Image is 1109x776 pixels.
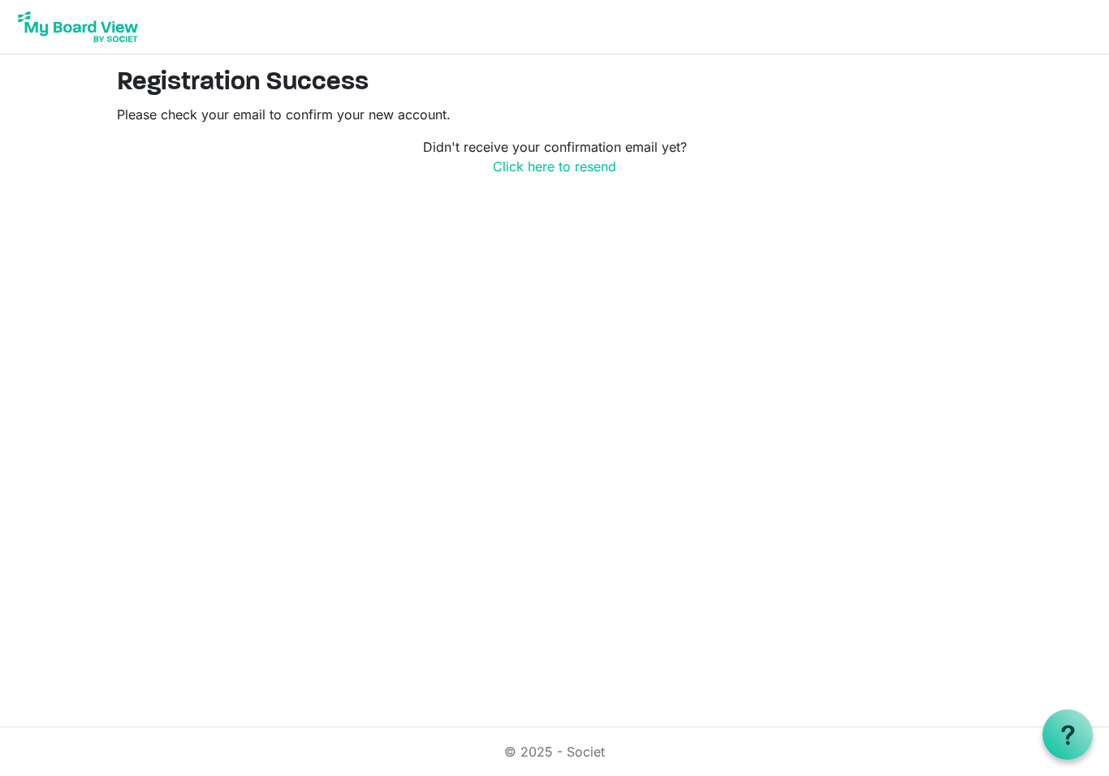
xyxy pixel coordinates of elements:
[117,105,992,124] p: Please check your email to confirm your new account.
[504,744,605,760] a: © 2025 - Societ
[117,137,992,176] p: Didn't receive your confirmation email yet?
[117,67,992,98] h2: Registration Success
[493,158,616,175] a: Click here to resend
[13,6,143,47] img: My Board View Logo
